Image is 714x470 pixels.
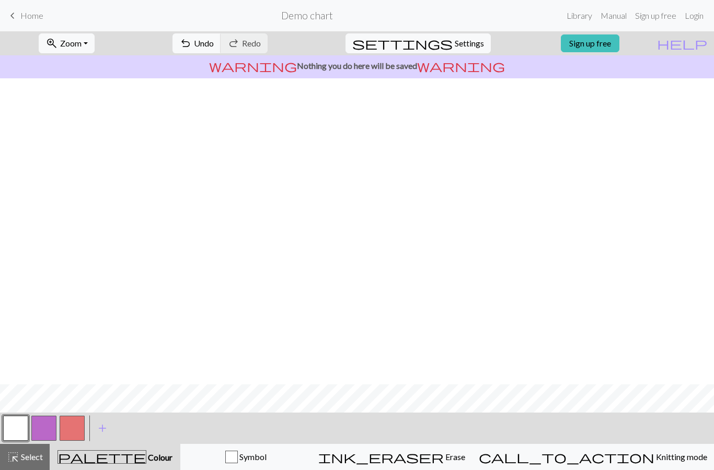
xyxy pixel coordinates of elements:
span: call_to_action [479,450,654,464]
span: warning [209,58,297,73]
span: Select [19,452,43,462]
a: Home [6,7,43,25]
span: warning [417,58,505,73]
button: Symbol [180,444,312,470]
span: Undo [194,38,214,48]
i: Settings [352,37,453,50]
p: Nothing you do here will be saved [4,60,710,72]
button: Colour [50,444,180,470]
span: Settings [455,37,484,50]
span: ink_eraser [318,450,444,464]
a: Sign up free [561,34,619,52]
span: Erase [444,452,465,462]
a: Library [562,5,596,26]
a: Manual [596,5,631,26]
span: Knitting mode [654,452,707,462]
button: Zoom [39,33,95,53]
span: Colour [146,452,172,462]
a: Login [681,5,708,26]
span: settings [352,36,453,51]
span: undo [179,36,192,51]
button: Knitting mode [472,444,714,470]
span: highlight_alt [7,450,19,464]
span: Zoom [60,38,82,48]
h2: Demo chart [281,9,333,21]
span: Symbol [238,452,267,462]
span: palette [58,450,146,464]
a: Sign up free [631,5,681,26]
span: add [96,421,109,436]
button: Erase [312,444,472,470]
span: keyboard_arrow_left [6,8,19,23]
span: zoom_in [45,36,58,51]
span: help [657,36,707,51]
button: SettingsSettings [346,33,491,53]
span: Home [20,10,43,20]
button: Undo [172,33,221,53]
